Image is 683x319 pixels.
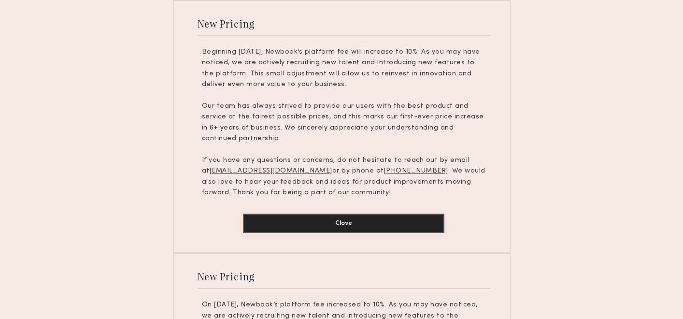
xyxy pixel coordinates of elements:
[198,270,255,283] div: New Pricing
[198,17,255,30] div: New Pricing
[384,168,448,174] u: [PHONE_NUMBER]
[202,155,486,199] p: If you have any questions or concerns, do not hesitate to reach out by email at or by phone at . ...
[202,47,486,90] p: Beginning [DATE], Newbook’s platform fee will increase to 10%. As you may have noticed, we are ac...
[243,214,444,233] button: Close
[202,101,486,145] p: Our team has always strived to provide our users with the best product and service at the fairest...
[210,168,332,174] u: [EMAIL_ADDRESS][DOMAIN_NAME]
